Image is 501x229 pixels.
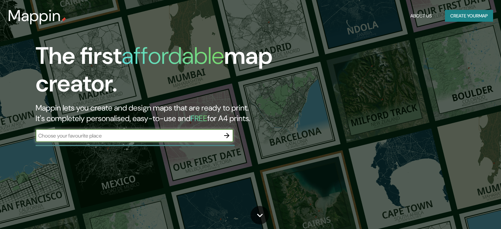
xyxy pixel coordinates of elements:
h3: Mappin [8,7,61,25]
button: About Us [408,10,434,22]
img: mappin-pin [61,17,66,22]
h1: The first map creator. [36,42,286,103]
h5: FREE [191,113,207,123]
input: Choose your favourite place [36,132,220,140]
h2: Mappin lets you create and design maps that are ready to print. It's completely personalised, eas... [36,103,286,124]
h1: affordable [122,40,224,71]
button: Create yourmap [445,10,493,22]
